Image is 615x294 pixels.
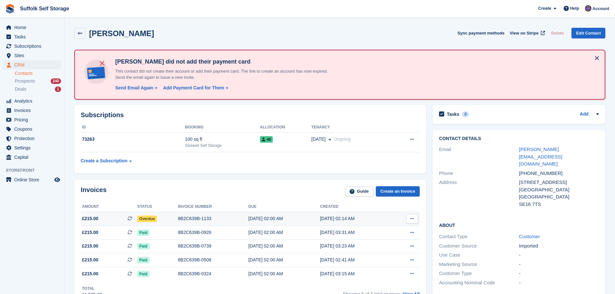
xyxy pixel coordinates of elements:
span: Coupons [14,125,53,134]
div: [DATE] 02:00 AM [248,270,320,277]
div: Total [82,286,102,291]
h2: Contact Details [439,136,599,141]
button: Delete [548,28,566,38]
div: [STREET_ADDRESS] [519,179,599,186]
a: Contacts [15,70,61,76]
p: This contact did not create their account or add their payment card. The link to create an accoun... [113,68,339,81]
span: Prospects [15,78,35,84]
div: Imported [519,242,599,250]
a: menu [3,32,61,41]
span: Deals [15,86,26,92]
a: View on Stripe [507,28,546,38]
div: Contact Type [439,233,519,240]
th: Allocation [260,122,311,133]
h4: [PERSON_NAME] did not add their payment card [113,58,339,66]
span: Invoices [14,106,53,115]
th: ID [81,122,185,133]
span: £215.00 [82,270,98,277]
div: Create a Subscription [81,157,128,164]
img: Emma [585,5,591,12]
span: £215.00 [82,243,98,249]
a: Suffolk Self Storage [17,3,72,14]
div: 0 [462,111,469,117]
div: [DATE] 03:15 AM [320,270,392,277]
span: Storefront [6,167,64,174]
span: Paid [137,257,149,263]
a: menu [3,134,61,143]
span: 40 [260,136,273,143]
span: Help [570,5,579,12]
div: [DATE] 02:00 AM [248,243,320,249]
th: Status [137,202,178,212]
a: menu [3,106,61,115]
th: Invoice number [178,202,248,212]
a: menu [3,23,61,32]
a: Deals 1 [15,86,61,93]
a: Edit Contact [571,28,605,38]
div: [DATE] 03:31 AM [320,229,392,236]
img: no-card-linked-e7822e413c904bf8b177c4d89f31251c4716f9871600ec3ca5bfc59e148c83f4.svg [83,58,110,86]
span: CRM [14,60,53,69]
span: Protection [14,134,53,143]
span: Paid [137,229,149,236]
div: 8B2C639B-0508 [178,257,248,263]
div: 1 [55,86,61,92]
a: menu [3,96,61,106]
span: Analytics [14,96,53,106]
div: 8B2C639B-0324 [178,270,248,277]
div: 73263 [81,136,185,143]
a: menu [3,125,61,134]
img: stora-icon-8386f47178a22dfd0bd8f6a31ec36ba5ce8667c1dd55bd0f319d3a0aa187defe.svg [5,4,15,14]
h2: [PERSON_NAME] [89,29,154,38]
span: Account [592,5,609,12]
span: £215.00 [82,229,98,236]
span: £215.00 [82,257,98,263]
h2: Subscriptions [81,111,420,119]
span: Ongoing [333,137,351,142]
span: Subscriptions [14,42,53,51]
span: Capital [14,153,53,162]
th: Created [320,202,392,212]
div: 8B2C639B-1133 [178,215,248,222]
span: Online Store [14,175,53,184]
div: Add Payment Card for Them [163,85,224,91]
div: SE16 7TS [519,201,599,208]
a: Add [580,111,589,118]
div: Sizewell Self Storage [185,143,260,148]
a: Create a Subscription [81,155,132,167]
div: Phone [439,170,519,177]
div: Customer Source [439,242,519,250]
a: menu [3,42,61,51]
h2: About [439,222,599,228]
h2: Invoices [81,186,107,197]
div: Marketing Source [439,261,519,268]
div: [DATE] 02:00 AM [248,229,320,236]
span: Settings [14,143,53,152]
div: [DATE] 03:23 AM [320,243,392,249]
div: Email [439,146,519,168]
a: menu [3,153,61,162]
button: Sync payment methods [457,28,505,38]
div: - [519,270,599,277]
div: [PHONE_NUMBER] [519,170,599,177]
div: [DATE] 02:00 AM [248,215,320,222]
a: menu [3,51,61,60]
span: Home [14,23,53,32]
div: 8B2C639B-0739 [178,243,248,249]
div: Address [439,179,519,208]
span: Overdue [137,216,157,222]
a: Create an Invoice [376,186,420,197]
div: Use Case [439,251,519,259]
div: [GEOGRAPHIC_DATA] [519,186,599,194]
span: [DATE] [311,136,325,143]
div: - [519,279,599,287]
div: [DATE] 02:41 AM [320,257,392,263]
div: - [519,251,599,259]
a: Preview store [53,176,61,184]
a: menu [3,175,61,184]
span: Tasks [14,32,53,41]
th: Booking [185,122,260,133]
th: Amount [81,202,137,212]
th: Due [248,202,320,212]
span: Sites [14,51,53,60]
